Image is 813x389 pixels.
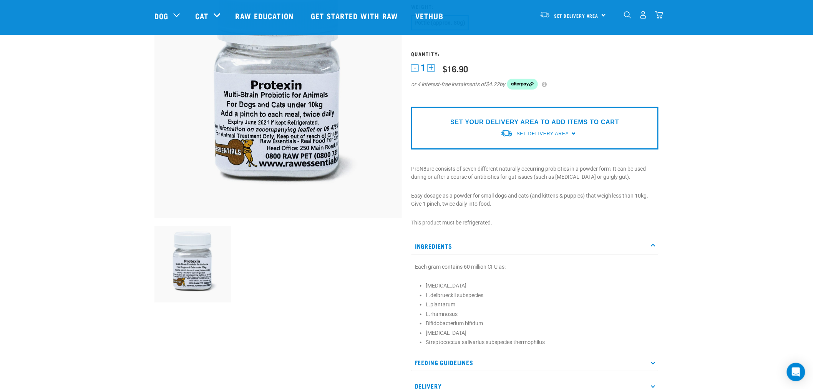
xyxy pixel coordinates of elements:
[426,319,655,327] li: Bifidobacterium bifidum
[624,11,631,18] img: home-icon-1@2x.png
[540,11,550,18] img: van-moving.png
[554,14,599,17] span: Set Delivery Area
[411,219,659,227] p: This product must be refrigerated.
[421,64,425,72] span: 1
[639,11,647,19] img: user.png
[411,79,659,90] div: or 4 interest-free instalments of by
[426,291,655,299] li: L.delbrueckii subspecies
[426,338,655,346] li: Streptococcua salivarius subspecies thermophilus
[411,354,659,371] p: Feeding Guidelines
[154,226,231,303] img: Plastic Bottle Of Protexin For Dogs And Cats
[195,10,208,22] a: Cat
[426,329,655,337] li: [MEDICAL_DATA]
[411,165,659,181] p: ProN8ure consists of seven different naturally occurring probiotics in a powder form. It can be u...
[303,0,408,31] a: Get started with Raw
[426,310,655,318] li: L.rhamnosus
[154,10,168,22] a: Dog
[486,80,499,88] span: $4.22
[411,51,659,57] h3: Quantity:
[228,0,303,31] a: Raw Education
[443,64,468,73] div: $16.90
[655,11,663,19] img: home-icon@2x.png
[427,64,435,72] button: +
[408,0,453,31] a: Vethub
[450,118,619,127] p: SET YOUR DELIVERY AREA TO ADD ITEMS TO CART
[415,263,655,271] p: Each gram contains 60 million CFU as:
[426,282,655,290] li: [MEDICAL_DATA]
[411,238,659,255] p: Ingredients
[501,129,513,137] img: van-moving.png
[787,363,805,381] div: Open Intercom Messenger
[507,79,538,90] img: Afterpay
[517,131,569,136] span: Set Delivery Area
[411,192,659,208] p: Easy dosage as a powder for small dogs and cats (and kittens & puppies) that weigh less than 10kg...
[411,64,419,72] button: -
[426,301,655,309] li: L.plantarum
